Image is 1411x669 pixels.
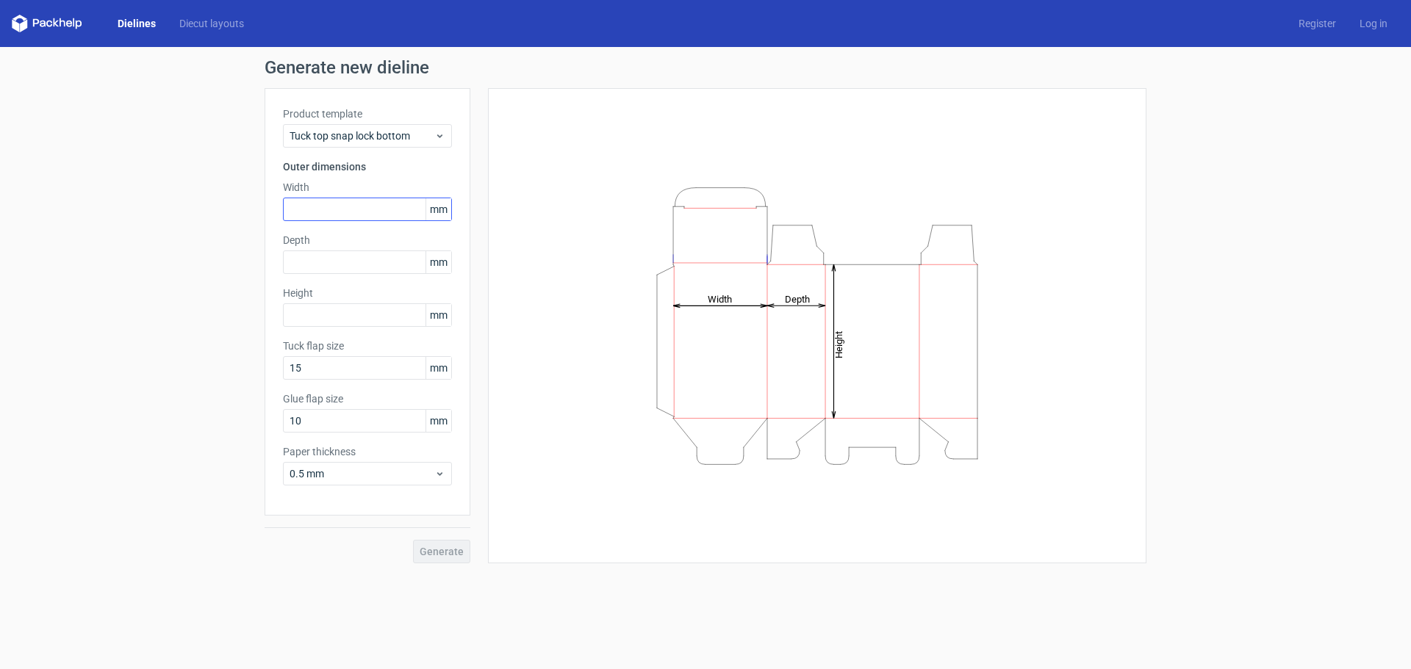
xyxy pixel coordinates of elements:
[426,357,451,379] span: mm
[426,304,451,326] span: mm
[283,233,452,247] label: Depth
[426,251,451,273] span: mm
[283,339,452,353] label: Tuck flap size
[283,391,452,406] label: Glue flap size
[426,410,451,432] span: mm
[426,198,451,220] span: mm
[283,444,452,459] label: Paper thickness
[283,180,452,195] label: Width
[106,16,168,31] a: Dielines
[708,293,732,304] tspan: Width
[833,330,844,358] tspan: Height
[290,466,434,481] span: 0.5 mm
[290,129,434,143] span: Tuck top snap lock bottom
[168,16,256,31] a: Diecut layouts
[785,293,810,304] tspan: Depth
[1287,16,1348,31] a: Register
[283,286,452,300] label: Height
[283,159,452,174] h3: Outer dimensions
[1348,16,1399,31] a: Log in
[265,59,1146,76] h1: Generate new dieline
[283,106,452,121] label: Product template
